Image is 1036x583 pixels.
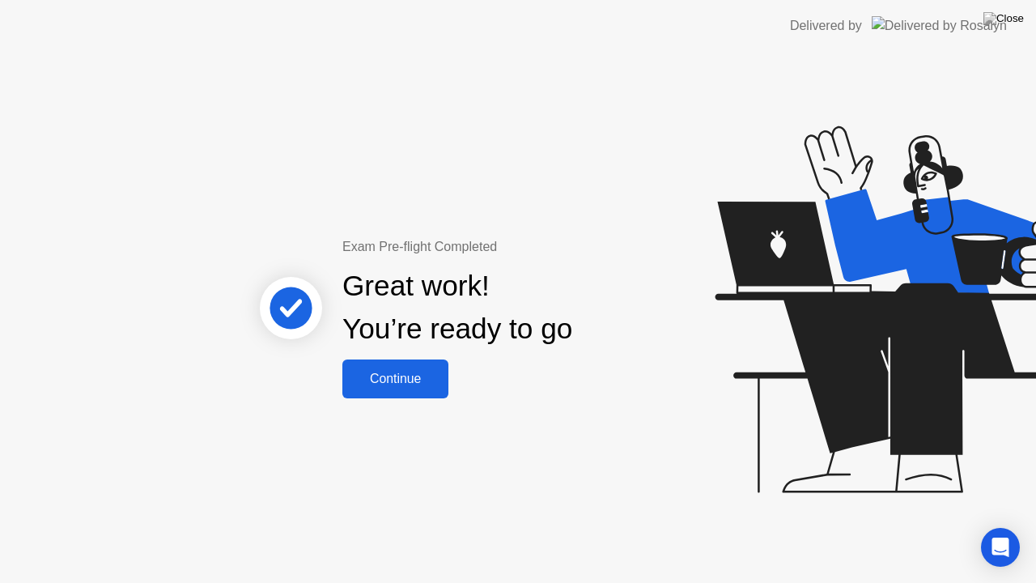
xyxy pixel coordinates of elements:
img: Close [983,12,1024,25]
button: Continue [342,360,448,398]
img: Delivered by Rosalyn [872,16,1007,35]
div: Open Intercom Messenger [981,528,1020,567]
div: Exam Pre-flight Completed [342,237,677,257]
div: Great work! You’re ready to go [342,265,572,351]
div: Delivered by [790,16,862,36]
div: Continue [347,372,444,386]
